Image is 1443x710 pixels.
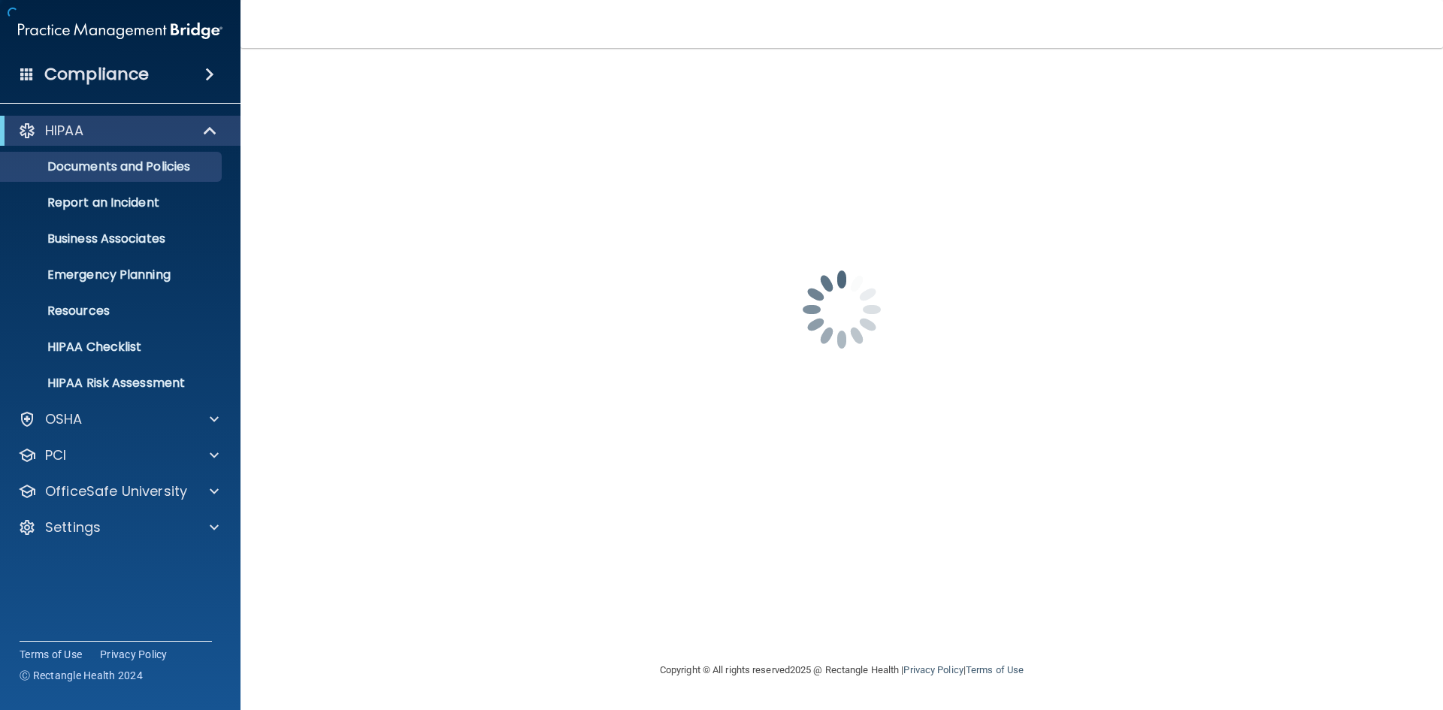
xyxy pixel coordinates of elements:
[10,159,215,174] p: Documents and Policies
[567,646,1116,694] div: Copyright © All rights reserved 2025 @ Rectangle Health | |
[20,647,82,662] a: Terms of Use
[44,64,149,85] h4: Compliance
[18,446,219,464] a: PCI
[100,647,168,662] a: Privacy Policy
[903,664,963,675] a: Privacy Policy
[10,304,215,319] p: Resources
[45,446,66,464] p: PCI
[767,234,917,385] img: spinner.e123f6fc.gif
[18,482,219,500] a: OfficeSafe University
[10,195,215,210] p: Report an Incident
[18,122,218,140] a: HIPAA
[18,16,222,46] img: PMB logo
[966,664,1024,675] a: Terms of Use
[10,267,215,282] p: Emergency Planning
[10,231,215,246] p: Business Associates
[10,376,215,391] p: HIPAA Risk Assessment
[18,518,219,536] a: Settings
[18,410,219,428] a: OSHA
[45,518,101,536] p: Settings
[10,340,215,355] p: HIPAA Checklist
[45,410,83,428] p: OSHA
[20,668,143,683] span: Ⓒ Rectangle Health 2024
[45,482,187,500] p: OfficeSafe University
[45,122,83,140] p: HIPAA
